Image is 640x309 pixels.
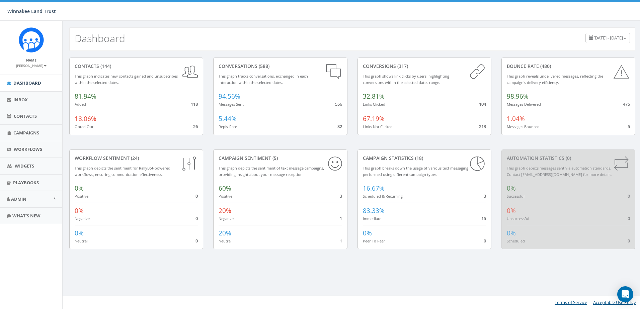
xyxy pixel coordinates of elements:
span: 5.44% [219,114,237,123]
small: Name [26,58,36,63]
div: Workflow Sentiment [75,155,198,162]
span: Admin [11,196,26,202]
span: 26 [193,123,198,129]
small: Links Not Clicked [363,124,393,129]
span: Playbooks [13,180,39,186]
span: (480) [539,63,551,69]
span: 556 [335,101,342,107]
small: Neutral [75,238,88,243]
small: Immediate [363,216,381,221]
span: 20% [219,229,231,237]
span: (144) [99,63,111,69]
span: 0% [75,229,84,237]
span: [DATE] - [DATE] [593,35,623,41]
span: 475 [623,101,630,107]
small: This graph tracks conversations, exchanged in each interaction within the selected dates. [219,74,308,85]
div: contacts [75,63,198,70]
span: 1 [340,238,342,244]
small: Messages Bounced [507,124,540,129]
div: Bounce Rate [507,63,630,70]
small: This graph depicts the sentiment of text message campaigns, providing insight about your message ... [219,166,324,177]
span: 1.04% [507,114,525,123]
small: Messages Delivered [507,102,541,107]
small: This graph indicates new contacts gained and unsubscribes within the selected dates. [75,74,178,85]
div: conversations [219,63,342,70]
span: 83.33% [363,206,385,215]
small: Neutral [219,238,232,243]
span: 32 [337,123,342,129]
small: This graph breaks down the usage of various text messaging performed using different campaign types. [363,166,468,177]
span: 0 [628,215,630,221]
small: Successful [507,194,525,199]
small: This graph depicts the sentiment for RallyBot-powered workflows, ensuring communication effective... [75,166,170,177]
small: Peer To Peer [363,238,385,243]
span: Campaigns [13,130,39,136]
span: (5) [271,155,278,161]
div: Open Intercom Messenger [617,286,633,302]
span: Winnakee Land Trust [7,8,56,14]
div: Campaign Sentiment [219,155,342,162]
span: 0 [484,238,486,244]
div: Automation Statistics [507,155,630,162]
span: (18) [414,155,423,161]
span: 0% [75,206,84,215]
a: Terms of Service [555,299,587,305]
small: Added [75,102,86,107]
span: 0 [628,238,630,244]
div: conversions [363,63,486,70]
span: 60% [219,184,231,193]
span: 3 [484,193,486,199]
small: This graph reveals undelivered messages, reflecting the campaign's delivery efficiency. [507,74,603,85]
span: 5 [628,123,630,129]
small: Positive [219,194,232,199]
small: Scheduled [507,238,525,243]
span: 213 [479,123,486,129]
small: Messages Sent [219,102,244,107]
small: This graph shows link clicks by users, highlighting conversions within the selected dates range. [363,74,449,85]
span: 0 [628,193,630,199]
span: (588) [257,63,269,69]
span: 1 [340,215,342,221]
span: 118 [191,101,198,107]
span: Workflows [14,146,42,152]
small: Negative [219,216,234,221]
small: Opted Out [75,124,93,129]
small: Unsuccessful [507,216,529,221]
span: 67.19% [363,114,385,123]
span: 98.96% [507,92,529,101]
span: 0% [363,229,372,237]
span: 0% [507,206,516,215]
img: Rally_Corp_Icon.png [19,27,44,53]
a: [PERSON_NAME] [16,62,47,68]
span: 104 [479,101,486,107]
span: 94.56% [219,92,240,101]
span: Inbox [13,97,28,103]
span: 0 [195,238,198,244]
span: (24) [130,155,139,161]
span: 81.94% [75,92,96,101]
small: This graph depicts messages sent via automation standards. Contact [EMAIL_ADDRESS][DOMAIN_NAME] f... [507,166,612,177]
span: 16.67% [363,184,385,193]
span: Dashboard [13,80,41,86]
small: Scheduled & Recurring [363,194,403,199]
span: 0% [507,184,516,193]
small: [PERSON_NAME] [16,63,47,68]
h2: Dashboard [75,33,125,44]
span: (0) [564,155,571,161]
span: Contacts [14,113,37,119]
span: Widgets [15,163,34,169]
span: 0% [507,229,516,237]
a: Acceptable Use Policy [593,299,636,305]
small: Reply Rate [219,124,237,129]
span: 0 [195,193,198,199]
small: Negative [75,216,90,221]
span: 3 [340,193,342,199]
span: 18.06% [75,114,96,123]
small: Links Clicked [363,102,385,107]
span: 0 [195,215,198,221]
span: 15 [481,215,486,221]
span: 32.81% [363,92,385,101]
div: Campaign Statistics [363,155,486,162]
span: 20% [219,206,231,215]
span: 0% [75,184,84,193]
